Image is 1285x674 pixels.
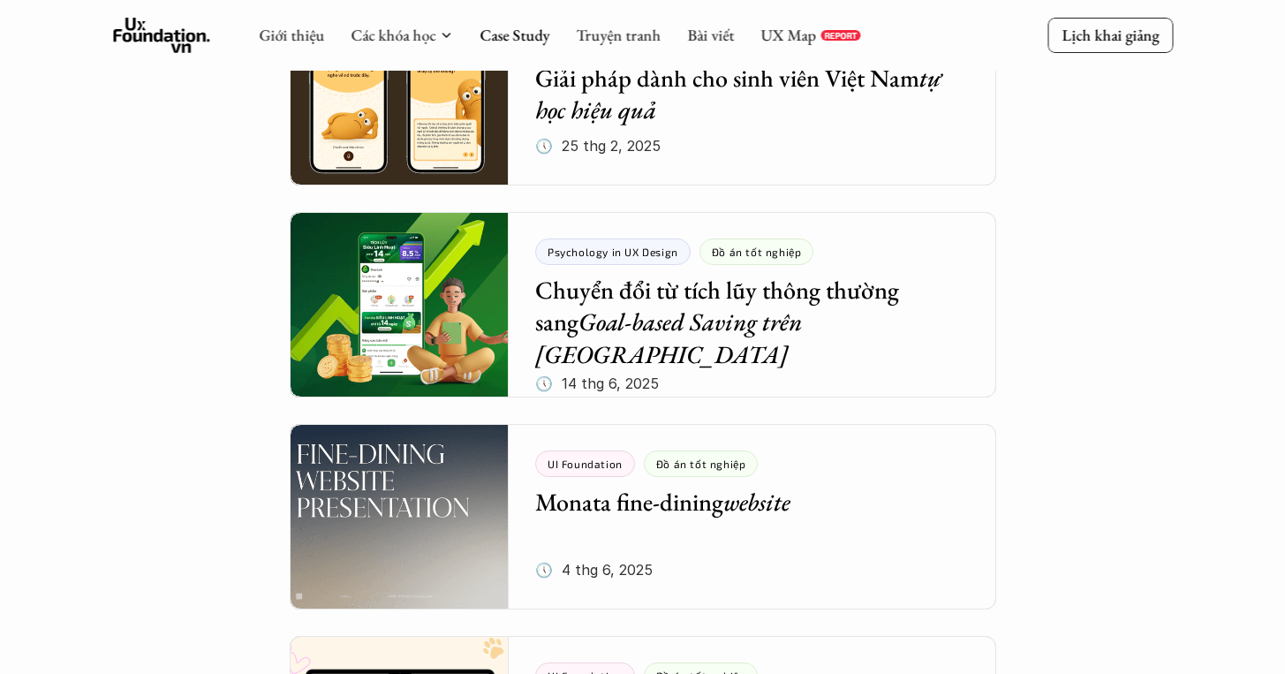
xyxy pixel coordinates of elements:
a: UI FoundationĐồ án tốt nghiệpMonata fine-diningwebsite🕔 4 thg 6, 2025 [290,424,996,610]
a: Truyện tranh [576,25,661,45]
p: REPORT [824,30,857,41]
a: Psychology in UX DesignĐồ án tốt nghiệpChuyển đổi từ tích lũy thông thường sangGoal-based Saving ... [290,212,996,398]
a: Các khóa học [351,25,435,45]
a: Lịch khai giảng [1047,18,1173,52]
a: UX Map [760,25,816,45]
a: Case Study [480,25,549,45]
a: Giới thiệu [259,25,324,45]
a: Bài viết [687,25,734,45]
p: Lịch khai giảng [1062,25,1159,45]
